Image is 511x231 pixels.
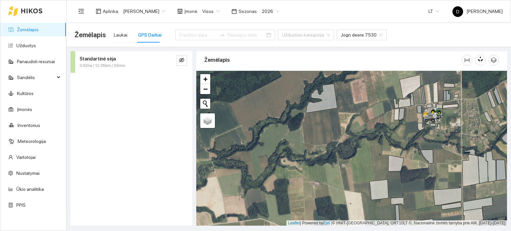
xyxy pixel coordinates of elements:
a: Meteorologija [18,139,46,144]
span: Dovydas Baršauskas [123,6,165,16]
span: 2026 [262,6,279,16]
button: eye-invisible [176,55,187,66]
button: Initiate a new search [200,99,210,109]
span: to [220,32,225,38]
a: Zoom in [200,74,210,84]
span: LT [428,6,439,16]
a: Leaflet [288,221,300,225]
a: PPIS [16,202,26,208]
div: | Powered by © HNIT-[GEOGRAPHIC_DATA]; ORT10LT ©, Nacionalinė žemės tarnyba prie AM, [DATE]-[DATE] [286,220,507,226]
div: Laukai [114,31,127,39]
a: Žemėlapis [17,27,39,32]
a: Ūkio analitika [16,186,44,192]
a: Inventorius [18,123,40,128]
span: − [203,85,208,93]
a: Kultūros [17,91,34,96]
strong: Standartinė sėja [80,56,116,61]
button: column-width [462,55,472,65]
span: swap-right [220,32,225,38]
span: Įmonė : [184,8,198,15]
span: layout [96,9,101,14]
span: eye-invisible [179,58,184,64]
span: Visos [202,6,220,16]
span: menu-fold [78,8,84,14]
span: [PERSON_NAME] [452,9,503,14]
div: Standartinė sėja0.92ha / 12.05km / 33mineye-invisible [71,51,192,73]
div: GPS Darbai [138,31,162,39]
a: Zoom out [200,84,210,94]
a: Layers [200,113,215,128]
span: Jogn deere 7530 [341,30,383,40]
span: calendar [232,9,237,14]
span: Sandėlis [17,71,55,84]
button: menu-fold [75,5,88,18]
input: Pabaigos data [228,31,265,39]
a: Nustatymai [16,171,40,176]
div: Žemėlapis [204,51,462,69]
span: | [331,221,332,225]
a: Vartotojai [16,155,36,160]
span: D [456,6,459,17]
span: + [203,75,208,83]
a: Esri [323,221,330,225]
span: 0.92ha / 12.05km / 33min [80,62,125,69]
input: Pradžios data [179,31,217,39]
a: Įmonės [17,107,32,112]
span: column-width [462,58,472,63]
a: Užduotys [16,43,36,48]
span: Aplinka : [103,8,119,15]
span: Sezonas : [239,8,258,15]
span: shop [177,9,183,14]
span: Žemėlapis [75,30,106,40]
a: Panaudoti resursai [17,59,55,64]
